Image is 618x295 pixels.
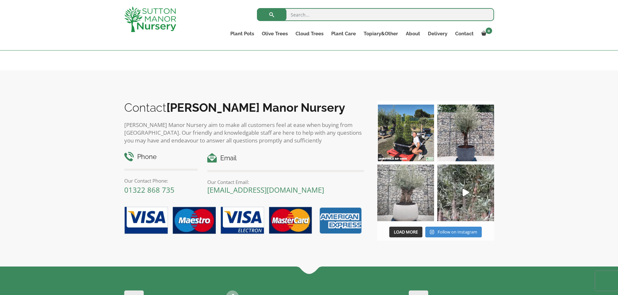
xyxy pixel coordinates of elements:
[402,29,424,38] a: About
[124,177,198,185] p: Our Contact Phone:
[425,227,481,238] a: Instagram Follow on Instagram
[478,29,494,38] a: 0
[257,8,494,21] input: Search...
[377,105,434,161] img: Our elegant & picturesque Angustifolia Cones are an exquisite addition to your Bay Tree collectio...
[463,189,469,196] svg: Play
[438,229,477,235] span: Follow on Instagram
[389,227,422,238] button: Load More
[486,28,492,34] span: 0
[451,29,478,38] a: Contact
[258,29,292,38] a: Olive Trees
[119,203,364,239] img: payment-options.png
[360,29,402,38] a: Topiary&Other
[226,29,258,38] a: Plant Pots
[437,165,494,221] a: Play
[124,121,364,144] p: [PERSON_NAME] Manor Nursery aim to make all customers feel at ease when buying from [GEOGRAPHIC_D...
[124,152,198,162] h4: Phone
[124,6,176,32] img: logo
[292,29,327,38] a: Cloud Trees
[124,101,364,114] h2: Contact
[437,105,494,161] img: A beautiful multi-stem Spanish Olive tree potted in our luxurious fibre clay pots 😍😍
[394,229,418,235] span: Load More
[207,185,324,195] a: [EMAIL_ADDRESS][DOMAIN_NAME]
[327,29,360,38] a: Plant Care
[424,29,451,38] a: Delivery
[166,101,345,114] b: [PERSON_NAME] Manor Nursery
[207,153,364,163] h4: Email
[377,165,434,221] img: Check out this beauty we potted at our nursery today ❤️‍🔥 A huge, ancient gnarled Olive tree plan...
[207,178,364,186] p: Our Contact Email:
[430,230,434,234] svg: Instagram
[124,185,175,195] a: 01322 868 735
[437,165,494,221] img: New arrivals Monday morning of beautiful olive trees 🤩🤩 The weather is beautiful this summer, gre...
